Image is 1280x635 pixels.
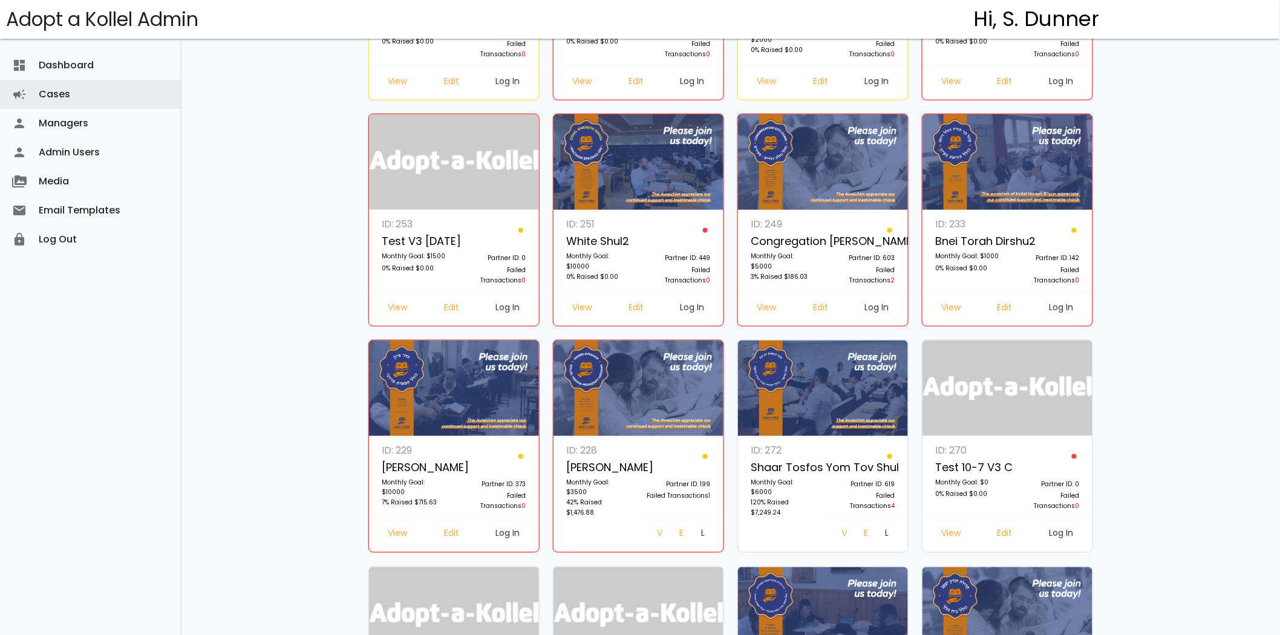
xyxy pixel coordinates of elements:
[454,216,533,291] a: Partner ID: 0 Failed Transactions0
[1040,524,1083,546] a: Log In
[932,298,970,320] a: View
[932,72,970,94] a: View
[751,232,817,251] p: Congregation [PERSON_NAME]
[461,479,526,491] p: Partner ID: 373
[738,340,908,436] img: dNAusSJyMf.aPcVvrWX0D.jpg
[486,524,530,546] a: Log In
[567,216,632,232] p: ID: 251
[1014,479,1080,491] p: Partner ID: 0
[461,491,526,512] p: Failed Transactions
[855,72,899,94] a: Log In
[1008,442,1086,518] a: Partner ID: 0 Failed Transactions0
[891,50,895,59] span: 0
[382,36,448,48] p: 0% Raised $0.00
[434,72,469,94] a: Edit
[691,524,714,546] a: Log In
[378,72,417,94] a: View
[929,216,1007,291] a: ID: 233 Bnei Torah Dirshu2 Monthly Goal: $1000 0% Raised $0.00
[936,263,1001,275] p: 0% Raised $0.00
[803,298,838,320] a: Edit
[922,114,1092,210] img: MXEQqoZPwO.sv5M4pC8Sb.jpg
[936,216,1001,232] p: ID: 233
[988,298,1022,320] a: Edit
[747,298,786,320] a: View
[830,479,895,491] p: Partner ID: 619
[891,276,895,285] span: 2
[382,232,448,251] p: Test V3 [DATE]
[988,72,1022,94] a: Edit
[751,498,817,518] p: 120% Raised $7,249.24
[648,524,670,546] a: View
[645,39,711,59] p: Failed Transactions
[1040,72,1083,94] a: Log In
[876,524,899,546] a: Log In
[751,45,817,57] p: 0% Raised $0.00
[751,251,817,272] p: Monthly Goal: $5000
[645,253,711,265] p: Partner ID: 449
[645,265,711,285] p: Failed Transactions
[639,442,717,518] a: Partner ID: 199 Failed Transactions1
[823,216,902,291] a: Partner ID: 603 Failed Transactions2
[803,72,838,94] a: Edit
[382,251,448,263] p: Monthly Goal: $1500
[560,216,638,291] a: ID: 251 White Shul2 Monthly Goal: $10000 0% Raised $0.00
[936,251,1001,263] p: Monthly Goal: $1000
[1076,50,1080,59] span: 0
[671,298,714,320] a: Log In
[567,36,632,48] p: 0% Raised $0.00
[369,340,539,436] img: gM9otKFzWa.1cJf6P50v4.jpg
[382,216,448,232] p: ID: 253
[671,72,714,94] a: Log In
[830,265,895,285] p: Failed Transactions
[1014,253,1080,265] p: Partner ID: 142
[12,138,27,167] i: person
[382,498,448,510] p: 7% Raised $715.63
[855,298,899,320] a: Log In
[486,72,530,94] a: Log In
[461,39,526,59] p: Failed Transactions
[936,232,1001,251] p: Bnei Torah Dirshu2
[744,216,823,291] a: ID: 249 Congregation [PERSON_NAME] Monthly Goal: $5000 3% Raised $186.03
[645,479,711,491] p: Partner ID: 199
[382,263,448,275] p: 0% Raised $0.00
[707,276,711,285] span: 0
[929,442,1007,518] a: ID: 270 Test 10-7 V3 C Monthly Goal: $0 0% Raised $0.00
[670,524,691,546] a: Edit
[375,216,454,291] a: ID: 253 Test V3 [DATE] Monthly Goal: $1500 0% Raised $0.00
[936,36,1001,48] p: 0% Raised $0.00
[1014,39,1080,59] p: Failed Transactions
[563,298,601,320] a: View
[486,298,530,320] a: Log In
[830,253,895,265] p: Partner ID: 603
[751,477,817,498] p: Monthly Goal: $6000
[382,458,448,477] p: [PERSON_NAME]
[382,477,448,498] p: Monthly Goal: $10000
[563,72,601,94] a: View
[567,477,632,498] p: Monthly Goal: $3500
[1076,276,1080,285] span: 0
[645,491,711,503] p: Failed Transactions
[751,442,817,458] p: ID: 272
[553,340,723,436] img: xiCRUZK32D.Yc4N5nW9d7.jpg
[461,265,526,285] p: Failed Transactions
[382,442,448,458] p: ID: 229
[560,442,638,524] a: ID: 228 [PERSON_NAME] Monthly Goal: $3500 42% Raised $1,476.88
[747,72,786,94] a: View
[12,196,27,225] i: email
[639,216,717,291] a: Partner ID: 449 Failed Transactions0
[522,50,526,59] span: 0
[619,72,653,94] a: Edit
[1040,298,1083,320] a: Log In
[751,216,817,232] p: ID: 249
[892,502,895,511] span: 4
[553,114,723,210] img: 6GPLfb0Mk4.zBtvR2DLF4.png
[854,524,876,546] a: Edit
[434,524,469,546] a: Edit
[936,442,1001,458] p: ID: 270
[1076,502,1080,511] span: 0
[709,492,711,501] span: 1
[974,8,1100,31] h4: Hi, S. Dunner
[522,502,526,511] span: 0
[378,298,417,320] a: View
[823,442,902,518] a: Partner ID: 619 Failed Transactions4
